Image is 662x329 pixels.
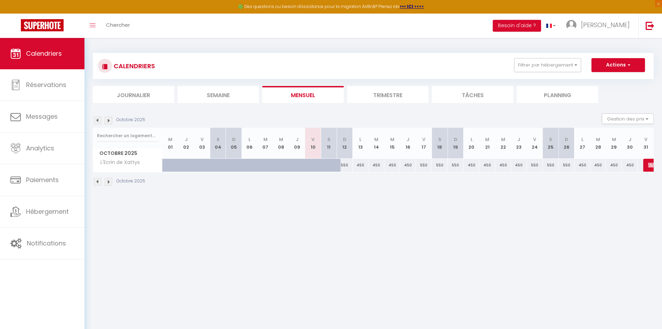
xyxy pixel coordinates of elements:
div: 550 [448,159,464,172]
span: L'Ecrin de Xattys [94,159,141,166]
abbr: D [454,136,457,143]
abbr: M [390,136,394,143]
abbr: M [612,136,616,143]
div: 450 [495,159,511,172]
h3: CALENDRIERS [112,58,155,74]
div: 450 [368,159,384,172]
th: 07 [258,128,273,159]
a: Chercher [101,14,135,38]
span: Messages [26,112,58,121]
th: 06 [242,128,258,159]
span: [PERSON_NAME] [581,21,630,29]
div: 450 [400,159,416,172]
th: 20 [464,128,480,159]
div: 450 [622,159,638,172]
span: Notifications [27,239,66,248]
th: 28 [590,128,606,159]
abbr: M [596,136,600,143]
li: Mensuel [262,86,344,103]
th: 14 [368,128,384,159]
abbr: S [438,136,441,143]
abbr: J [407,136,409,143]
button: Actions [591,58,645,72]
th: 13 [353,128,369,159]
abbr: L [248,136,251,143]
span: Chercher [106,21,130,29]
span: Réservations [26,80,66,89]
div: 450 [606,159,622,172]
th: 21 [479,128,495,159]
li: Semaine [178,86,259,103]
abbr: M [485,136,489,143]
span: Paiements [26,175,59,184]
abbr: M [501,136,505,143]
th: 03 [194,128,210,159]
th: 16 [400,128,416,159]
abbr: V [533,136,536,143]
span: Calendriers [26,49,62,58]
li: Tâches [432,86,513,103]
abbr: S [216,136,220,143]
abbr: V [311,136,314,143]
abbr: D [343,136,346,143]
th: 25 [543,128,559,159]
abbr: D [565,136,568,143]
th: 31 [638,128,654,159]
button: Besoin d'aide ? [493,20,541,32]
th: 08 [273,128,289,159]
abbr: S [549,136,552,143]
abbr: L [581,136,583,143]
input: Rechercher un logement... [97,130,158,142]
th: 11 [321,128,337,159]
div: 550 [543,159,559,172]
th: 22 [495,128,511,159]
th: 24 [527,128,543,159]
div: 450 [479,159,495,172]
div: 550 [527,159,543,172]
div: 550 [416,159,432,172]
div: 450 [574,159,590,172]
strong: >>> ICI <<<< [400,3,424,9]
li: Planning [517,86,598,103]
img: ... [566,20,577,30]
th: 19 [448,128,464,159]
th: 05 [226,128,242,159]
span: Octobre 2025 [93,148,162,158]
th: 18 [432,128,448,159]
abbr: D [232,136,236,143]
abbr: M [279,136,283,143]
th: 30 [622,128,638,159]
th: 29 [606,128,622,159]
abbr: S [327,136,330,143]
div: 550 [337,159,353,172]
a: ... [PERSON_NAME] [561,14,638,38]
th: 23 [511,128,527,159]
button: Filtrer par hébergement [514,58,581,72]
img: Super Booking [21,19,64,31]
div: 450 [511,159,527,172]
p: Octobre 2025 [116,117,145,123]
th: 12 [337,128,353,159]
abbr: M [374,136,378,143]
abbr: M [263,136,268,143]
li: Trimestre [347,86,428,103]
th: 27 [574,128,590,159]
abbr: V [422,136,425,143]
th: 15 [384,128,400,159]
div: 450 [353,159,369,172]
abbr: J [629,136,631,143]
abbr: M [168,136,172,143]
abbr: J [185,136,188,143]
span: Analytics [26,144,54,152]
div: 550 [432,159,448,172]
div: 450 [384,159,400,172]
th: 17 [416,128,432,159]
button: Gestion des prix [602,113,654,124]
abbr: J [517,136,520,143]
abbr: L [359,136,361,143]
abbr: L [471,136,473,143]
th: 04 [210,128,226,159]
th: 26 [558,128,574,159]
div: 450 [590,159,606,172]
th: 01 [163,128,179,159]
